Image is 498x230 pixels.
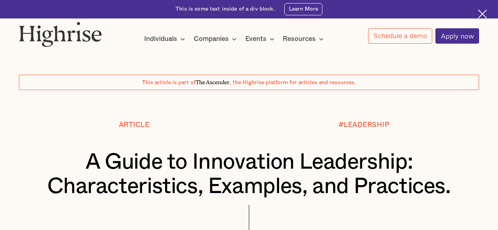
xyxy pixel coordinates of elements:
[284,3,322,15] a: Learn More
[176,6,275,13] div: This is some text inside of a div block.
[142,80,196,85] span: This article is part of
[19,22,102,47] img: Highrise logo
[144,34,177,44] div: Individuals
[38,150,460,199] h1: A Guide to Innovation Leadership: Characteristics, Examples, and Practices.
[119,121,150,129] div: Article
[230,80,356,85] span: , the Highrise platform for articles and resources.
[194,34,229,44] div: Companies
[435,28,479,44] a: Apply now
[144,34,187,44] div: Individuals
[478,9,487,18] img: Cross icon
[339,121,390,129] div: #LEADERSHIP
[245,34,267,44] div: Events
[283,34,316,44] div: Resources
[368,28,432,44] a: Schedule a demo
[245,34,277,44] div: Events
[196,78,230,85] span: The Ascender
[194,34,239,44] div: Companies
[283,34,326,44] div: Resources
